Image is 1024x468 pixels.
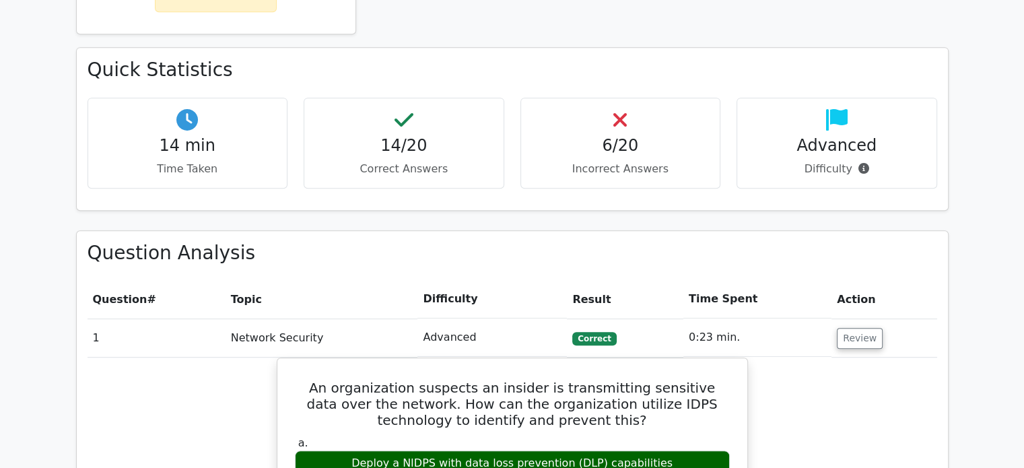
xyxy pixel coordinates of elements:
th: Time Spent [683,280,831,319]
span: Correct [572,332,616,345]
th: Topic [226,280,418,319]
span: Question [93,293,147,306]
h5: An organization suspects an insider is transmitting sensitive data over the network. How can the ... [294,380,731,428]
p: Time Taken [99,161,277,177]
th: Action [831,280,936,319]
h4: 6/20 [532,136,710,156]
td: 1 [88,319,226,357]
th: # [88,280,226,319]
p: Incorrect Answers [532,161,710,177]
h4: 14 min [99,136,277,156]
th: Result [567,280,683,319]
p: Correct Answers [315,161,493,177]
th: Difficulty [417,280,567,319]
h3: Question Analysis [88,242,937,265]
td: Network Security [226,319,418,357]
h4: 14/20 [315,136,493,156]
h4: Advanced [748,136,926,156]
span: a. [298,436,308,449]
p: Difficulty [748,161,926,177]
h3: Quick Statistics [88,59,937,81]
td: 0:23 min. [683,319,831,357]
td: Advanced [417,319,567,357]
button: Review [837,328,883,349]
